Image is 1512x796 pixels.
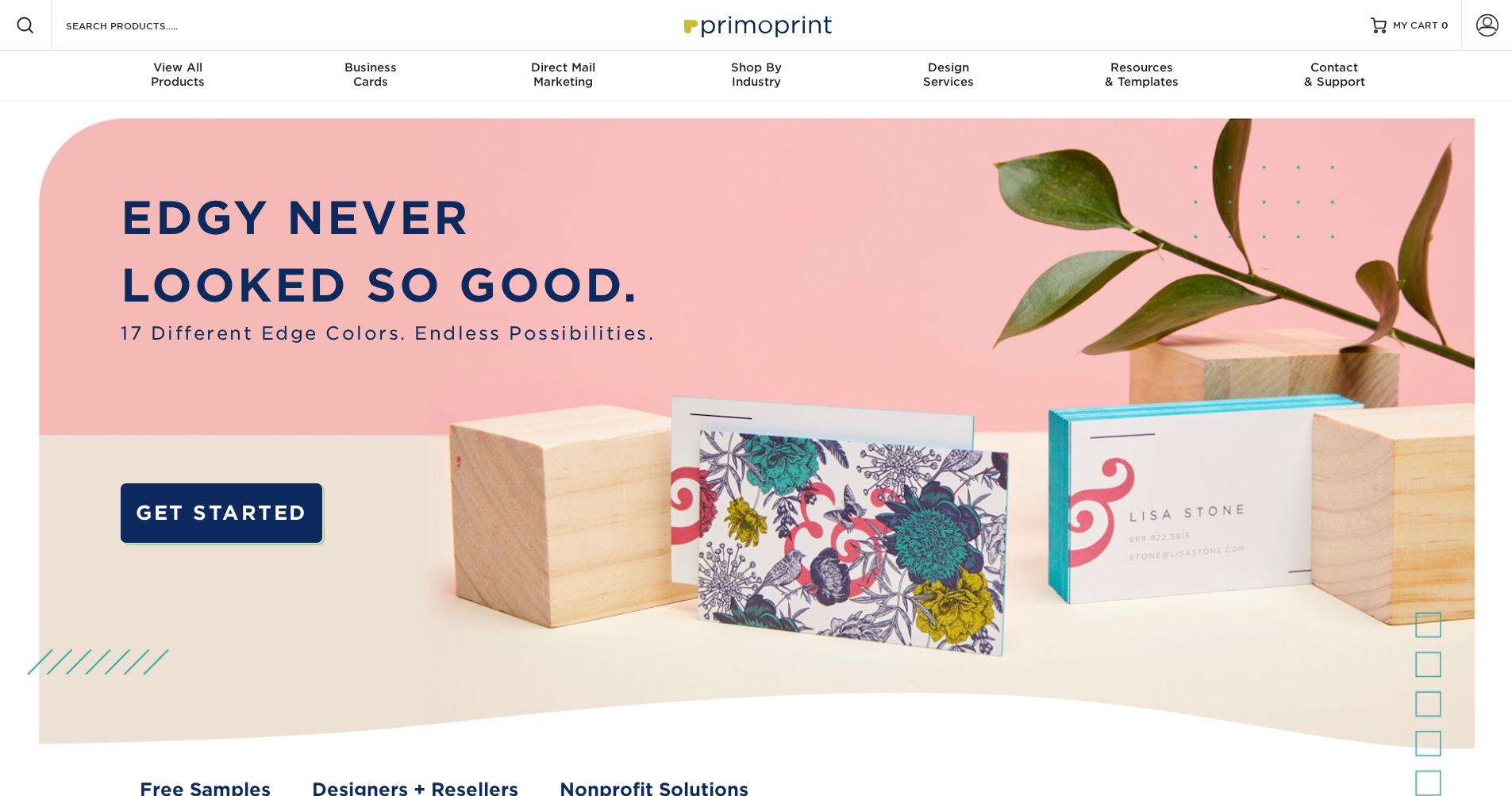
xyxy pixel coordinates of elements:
span: Contact [1238,60,1431,75]
div: Services [852,60,1045,89]
span: Shop By [660,60,852,75]
span: Direct Mail [467,60,660,75]
p: LOOKED SO GOOD. [121,252,655,320]
span: Design [852,60,1045,75]
span: 0 [1441,20,1449,31]
div: Cards [274,60,467,89]
a: View AllProducts [82,51,275,102]
div: Industry [660,60,852,89]
a: GET STARTED [121,483,321,543]
a: Resources& Templates [1045,51,1238,102]
a: BusinessCards [274,51,467,102]
a: Direct MailMarketing [467,51,660,102]
span: 17 Different Edge Colors. Endless Possibilities. [121,320,655,347]
div: & Templates [1045,60,1238,89]
img: Primoprint [677,8,836,42]
span: Business [274,60,467,75]
input: SEARCH PRODUCTS..... [64,16,219,35]
span: MY CART [1393,19,1438,33]
a: Contact& Support [1238,51,1431,102]
a: Shop ByIndustry [660,51,852,102]
a: DesignServices [852,51,1045,102]
div: Marketing [467,60,660,89]
p: EDGY NEVER [121,184,655,252]
span: View All [82,60,275,75]
span: Resources [1045,60,1238,75]
div: & Support [1238,60,1431,89]
div: Products [82,60,275,89]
